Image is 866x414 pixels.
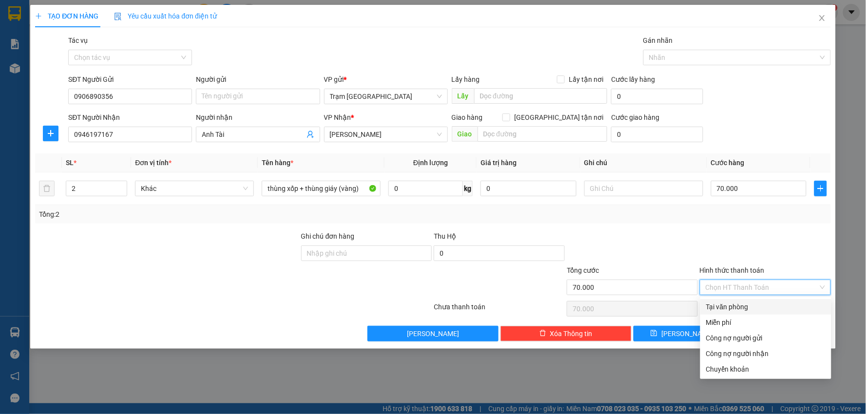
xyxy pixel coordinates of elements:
[584,181,703,196] input: Ghi Chú
[5,41,67,74] li: VP Trạm [GEOGRAPHIC_DATA]
[433,301,566,319] div: Chưa thanh toán
[611,113,659,121] label: Cước giao hàng
[5,5,39,39] img: logo.jpg
[706,364,826,375] div: Chuyển khoản
[67,54,74,61] span: environment
[135,159,172,167] span: Đơn vị tính
[706,301,826,312] div: Tại văn phòng
[68,112,192,123] div: SĐT Người Nhận
[35,13,42,19] span: plus
[66,159,74,167] span: SL
[262,181,381,196] input: VD: Bàn, Ghế
[463,181,473,196] span: kg
[452,126,478,142] span: Giao
[39,181,55,196] button: delete
[452,113,483,121] span: Giao hàng
[567,266,599,274] span: Tổng cước
[550,328,593,339] span: Xóa Thông tin
[67,54,127,83] b: T1 [PERSON_NAME], P Phú Thuỷ
[634,326,731,341] button: save[PERSON_NAME]
[711,159,745,167] span: Cước hàng
[815,185,826,192] span: plus
[39,209,334,220] div: Tổng: 2
[407,328,459,339] span: [PERSON_NAME]
[643,37,673,44] label: Gán nhãn
[706,317,826,328] div: Miễn phí
[474,88,608,104] input: Dọc đường
[481,159,517,167] span: Giá trị hàng
[611,75,655,83] label: Cước lấy hàng
[367,326,499,341] button: [PERSON_NAME]
[301,245,432,261] input: Ghi chú đơn hàng
[700,266,765,274] label: Hình thức thanh toán
[114,13,122,20] img: icon
[452,75,480,83] span: Lấy hàng
[67,41,130,52] li: VP [PERSON_NAME]
[481,181,577,196] input: 0
[330,89,442,104] span: Trạm Sài Gòn
[478,126,608,142] input: Dọc đường
[700,330,831,346] div: Cước gửi hàng sẽ được ghi vào công nợ của người gửi
[68,37,88,44] label: Tác vụ
[661,328,713,339] span: [PERSON_NAME]
[706,333,826,343] div: Công nợ người gửi
[413,159,448,167] span: Định lượng
[307,131,314,138] span: user-add
[141,181,248,196] span: Khác
[196,112,320,123] div: Người nhận
[611,127,703,142] input: Cước giao hàng
[43,130,58,137] span: plus
[43,126,58,141] button: plus
[706,348,826,359] div: Công nợ người nhận
[500,326,632,341] button: deleteXóa Thông tin
[580,153,707,172] th: Ghi chú
[324,74,448,85] div: VP gửi
[808,5,836,32] button: Close
[565,74,607,85] span: Lấy tận nơi
[611,89,703,104] input: Cước lấy hàng
[196,74,320,85] div: Người gửi
[330,127,442,142] span: Phan Thiết
[35,12,98,20] span: TẠO ĐƠN HÀNG
[68,74,192,85] div: SĐT Người Gửi
[301,232,355,240] label: Ghi chú đơn hàng
[510,112,607,123] span: [GEOGRAPHIC_DATA] tận nơi
[539,330,546,338] span: delete
[434,232,456,240] span: Thu Hộ
[262,159,293,167] span: Tên hàng
[5,5,141,23] li: Trung Nga
[452,88,474,104] span: Lấy
[700,346,831,361] div: Cước gửi hàng sẽ được ghi vào công nợ của người nhận
[814,181,827,196] button: plus
[114,12,217,20] span: Yêu cầu xuất hóa đơn điện tử
[324,113,351,121] span: VP Nhận
[818,14,826,22] span: close
[651,330,657,338] span: save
